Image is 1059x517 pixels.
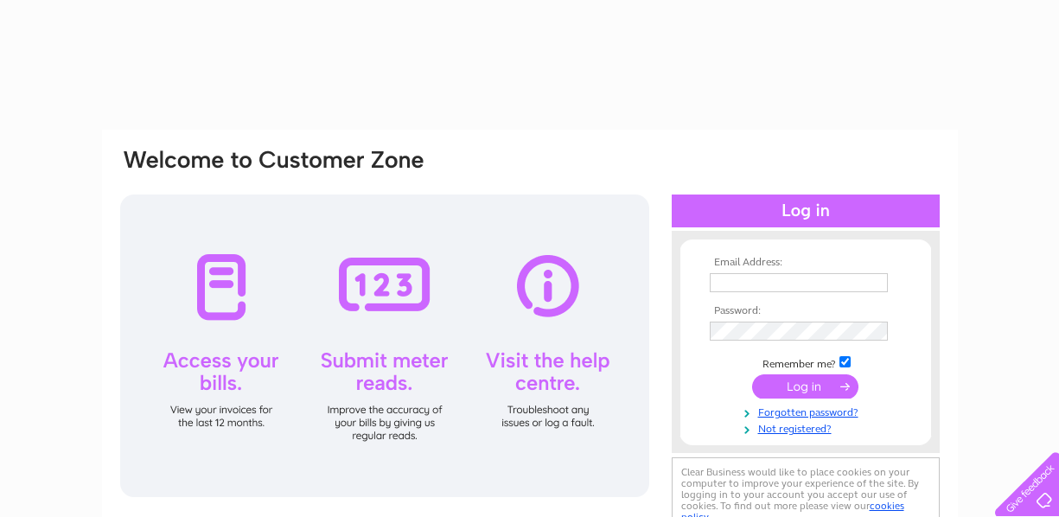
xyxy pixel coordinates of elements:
[710,403,906,419] a: Forgotten password?
[705,305,906,317] th: Password:
[705,257,906,269] th: Email Address:
[710,419,906,436] a: Not registered?
[705,354,906,371] td: Remember me?
[752,374,858,399] input: Submit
